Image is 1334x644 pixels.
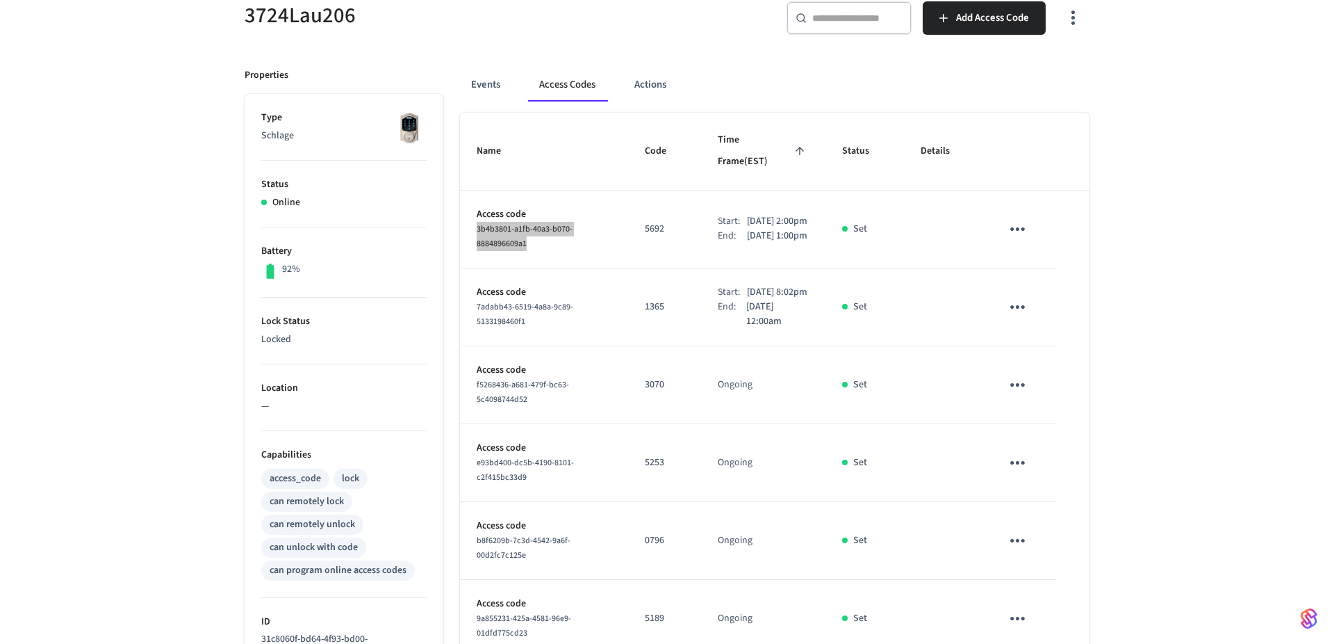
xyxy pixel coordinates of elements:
[477,535,570,561] span: b8f6209b-7c3d-4542-9a6f-00d2fc7c125e
[645,140,684,162] span: Code
[701,346,825,424] td: Ongoing
[460,68,1089,102] div: ant example
[853,611,867,626] p: Set
[270,517,355,532] div: can remotely unlock
[261,448,427,462] p: Capabilities
[645,378,684,392] p: 3070
[261,399,427,414] p: —
[853,300,867,314] p: Set
[261,381,427,396] p: Location
[261,615,427,629] p: ID
[392,111,427,145] img: Schlage Sense Smart Deadbolt with Camelot Trim, Front
[261,332,427,347] p: Locked
[645,300,684,314] p: 1365
[261,244,427,259] p: Battery
[477,140,519,162] span: Name
[245,68,288,83] p: Properties
[1301,608,1317,630] img: SeamLogoGradient.69752ec5.svg
[261,314,427,329] p: Lock Status
[261,177,427,192] p: Status
[842,140,887,162] span: Status
[623,68,677,102] button: Actions
[477,207,611,222] p: Access code
[747,229,807,243] p: [DATE] 1:00pm
[261,111,427,125] p: Type
[477,363,611,378] p: Access code
[747,285,807,300] p: [DATE] 8:02pm
[477,613,571,639] span: 9a855231-425a-4581-96e9-01dfd775cd23
[477,379,569,405] span: f5268436-a681-479f-bc63-5c4098744d52
[477,301,573,328] span: 7adabb43-6519-4a8a-9c89-5133198460f1
[701,502,825,580] td: Ongoing
[272,195,300,210] p: Online
[477,441,611,456] p: Access code
[956,9,1029,27] span: Add Access Code
[245,1,659,30] h5: 3724Lau206
[645,533,684,548] p: 0796
[853,378,867,392] p: Set
[701,424,825,502] td: Ongoing
[270,540,358,555] div: can unlock with code
[718,285,747,300] div: Start:
[746,300,809,329] p: [DATE] 12:00am
[747,214,807,229] p: [DATE] 2:00pm
[270,472,321,486] div: access_code
[923,1,1046,35] button: Add Access Code
[477,457,574,483] span: e93bd400-dc5b-4190-8101-c2f415bc33d9
[270,494,344,509] div: can remotely lock
[460,68,511,102] button: Events
[921,140,968,162] span: Details
[718,229,747,243] div: End:
[718,129,808,173] span: Time Frame(EST)
[477,285,611,300] p: Access code
[645,611,684,626] p: 5189
[477,597,611,611] p: Access code
[477,223,573,250] span: 3b4b3801-a1fb-40a3-b070-8884896609a1
[645,456,684,470] p: 5253
[853,533,867,548] p: Set
[342,472,359,486] div: lock
[477,519,611,533] p: Access code
[718,300,746,329] div: End:
[853,222,867,236] p: Set
[261,129,427,143] p: Schlage
[718,214,747,229] div: Start:
[853,456,867,470] p: Set
[645,222,684,236] p: 5692
[528,68,607,102] button: Access Codes
[270,563,406,578] div: can program online access codes
[282,262,300,277] p: 92%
